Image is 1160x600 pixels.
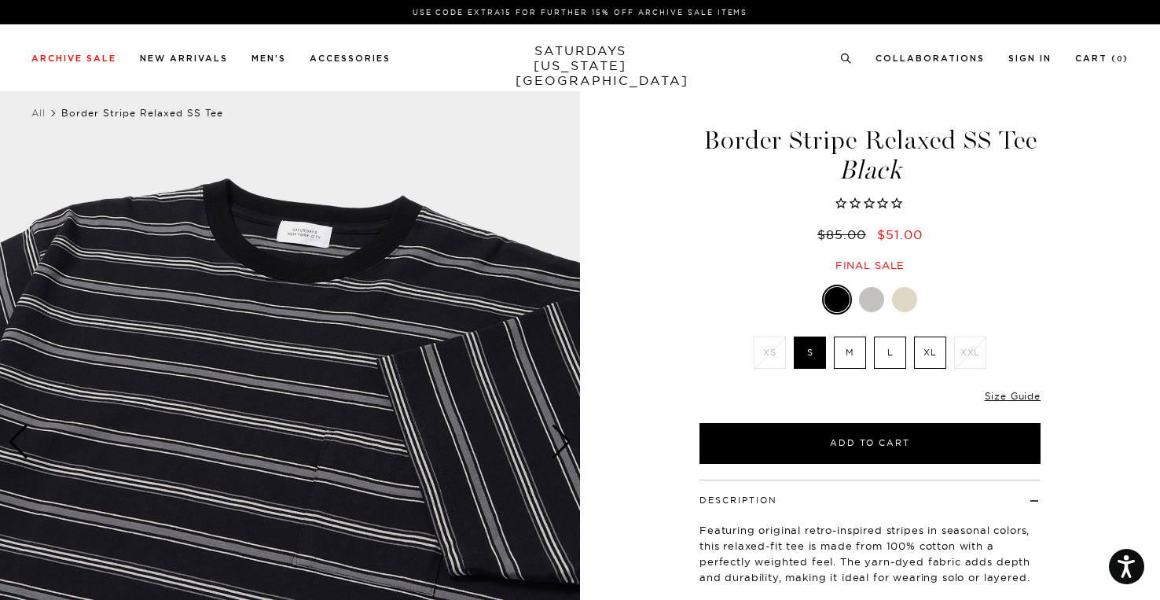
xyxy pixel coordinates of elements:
div: Previous slide [8,425,29,459]
a: Size Guide [985,390,1041,402]
a: Men's [251,54,286,63]
span: $51.00 [877,226,923,242]
label: S [794,337,826,369]
span: Rated 0.0 out of 5 stars 0 reviews [697,196,1043,212]
span: Black [697,157,1043,183]
button: Description [699,496,777,505]
button: Add to Cart [699,423,1041,464]
del: $85.00 [817,226,872,242]
a: New Arrivals [140,54,228,63]
h1: Border Stripe Relaxed SS Tee [697,127,1043,183]
a: Cart (0) [1075,54,1129,63]
small: 0 [1117,56,1123,63]
p: Featuring original retro-inspired stripes in seasonal colors, this relaxed-fit tee is made from 1... [699,522,1041,585]
span: Border Stripe Relaxed SS Tee [61,107,223,119]
a: Collaborations [876,54,985,63]
div: Final sale [697,259,1043,272]
a: Sign In [1008,54,1052,63]
label: L [874,337,906,369]
label: M [834,337,866,369]
p: Use Code EXTRA15 for Further 15% Off Archive Sale Items [38,6,1122,18]
label: XL [914,337,946,369]
a: Accessories [310,54,391,63]
div: Next slide [551,425,572,459]
a: Archive Sale [31,54,116,63]
a: SATURDAYS[US_STATE][GEOGRAPHIC_DATA] [516,43,645,88]
a: All [31,107,46,119]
